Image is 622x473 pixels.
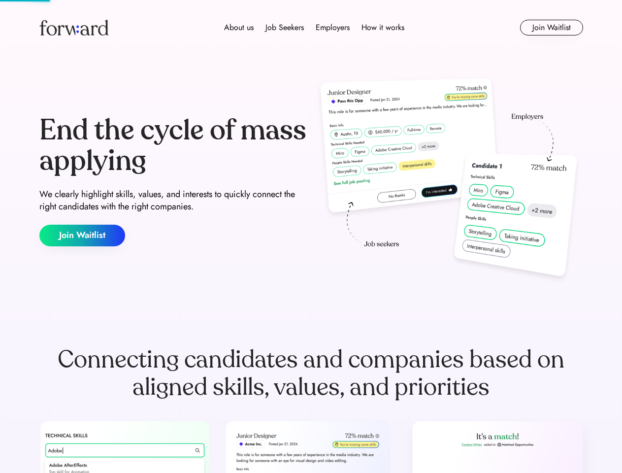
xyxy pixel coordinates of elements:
div: Employers [316,22,350,34]
div: Job Seekers [265,22,304,34]
div: About us [224,22,254,34]
div: We clearly highlight skills, values, and interests to quickly connect the right candidates with t... [39,188,307,213]
div: End the cycle of mass applying [39,115,307,176]
img: hero-image.png [315,75,583,287]
button: Join Waitlist [39,225,125,246]
button: Join Waitlist [520,20,583,35]
img: Forward logo [39,20,108,35]
div: How it works [361,22,404,34]
div: Connecting candidates and companies based on aligned skills, values, and priorities [39,346,583,401]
